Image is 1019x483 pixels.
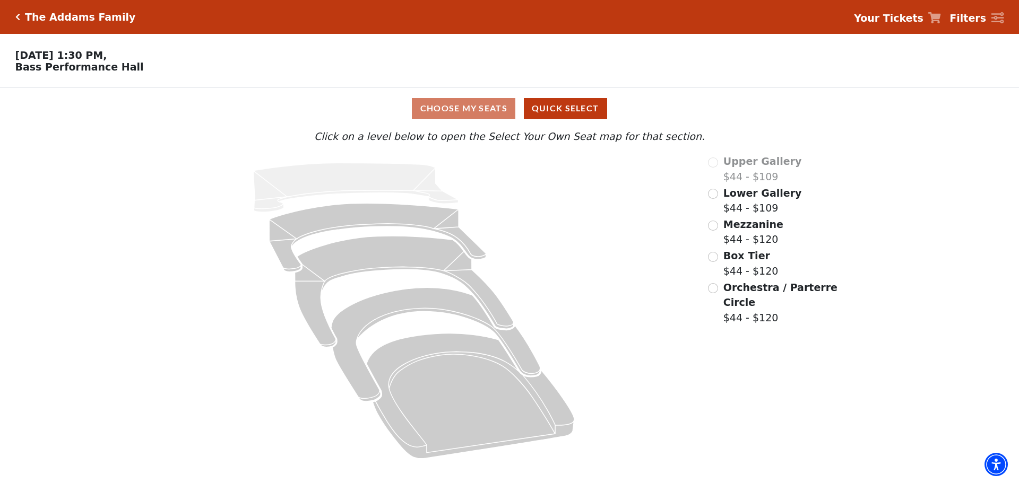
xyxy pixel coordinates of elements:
span: Lower Gallery [723,187,802,199]
a: Click here to go back to filters [15,13,20,21]
p: Click on a level below to open the Select Your Own Seat map for that section. [135,129,884,144]
button: Quick Select [524,98,607,119]
input: Box Tier$44 - $120 [708,252,718,262]
div: Accessibility Menu [985,453,1008,476]
label: $44 - $120 [723,280,839,326]
input: Orchestra / Parterre Circle$44 - $120 [708,283,718,293]
strong: Your Tickets [854,12,923,24]
h5: The Addams Family [25,11,135,23]
path: Upper Gallery - Seats Available: 0 [253,163,459,212]
input: Lower Gallery$44 - $109 [708,189,718,199]
label: $44 - $109 [723,186,802,216]
path: Lower Gallery - Seats Available: 211 [270,203,487,272]
a: Your Tickets [854,11,941,26]
span: Upper Gallery [723,155,802,167]
path: Orchestra / Parterre Circle - Seats Available: 88 [367,333,575,459]
input: Mezzanine$44 - $120 [708,221,718,231]
label: $44 - $120 [723,248,779,278]
span: Mezzanine [723,218,783,230]
span: Orchestra / Parterre Circle [723,282,837,309]
label: $44 - $120 [723,217,783,247]
span: Box Tier [723,250,770,261]
strong: Filters [949,12,986,24]
a: Filters [949,11,1004,26]
label: $44 - $109 [723,154,802,184]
